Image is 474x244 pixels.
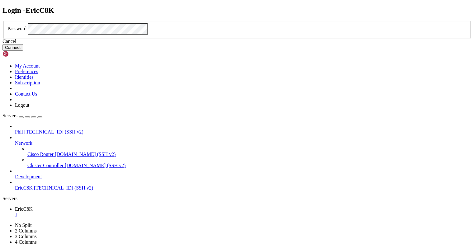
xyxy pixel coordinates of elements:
[15,234,37,239] a: 3 Columns
[15,124,472,135] li: Phil [TECHNICAL_ID] (SSH v2)
[7,26,26,31] label: Password
[15,206,33,212] span: EricC8K
[15,223,32,228] a: No Split
[65,163,126,168] span: [DOMAIN_NAME] (SSH v2)
[15,129,23,134] span: Phil
[27,152,54,157] span: Cisco Router
[2,51,38,57] img: Shellngn
[27,152,472,157] a: Cisco Router [DOMAIN_NAME] (SSH v2)
[2,113,42,118] a: Servers
[2,8,5,13] div: (0, 1)
[15,140,32,146] span: Network
[15,185,33,190] span: EricC8K
[27,163,472,168] a: Cluster Controller [DOMAIN_NAME] (SSH v2)
[2,39,472,44] div: Cancel
[15,174,472,180] a: Development
[15,129,472,135] a: Phil [TECHNICAL_ID] (SSH v2)
[2,44,23,51] button: Connect
[15,180,472,191] li: EricC8K [TECHNICAL_ID] (SSH v2)
[15,74,34,80] a: Identities
[15,80,40,85] a: Subscription
[15,102,29,108] a: Logout
[34,185,93,190] span: [TECHNICAL_ID] (SSH v2)
[15,135,472,168] li: Network
[15,174,42,179] span: Development
[2,6,472,15] h2: Login - EricC8K
[55,152,116,157] span: [DOMAIN_NAME] (SSH v2)
[27,157,472,168] li: Cluster Controller [DOMAIN_NAME] (SSH v2)
[15,228,37,233] a: 2 Columns
[15,69,38,74] a: Preferences
[24,129,83,134] span: [TECHNICAL_ID] (SSH v2)
[15,63,40,68] a: My Account
[27,163,64,168] span: Cluster Controller
[15,91,37,96] a: Contact Us
[2,113,17,118] span: Servers
[2,2,393,8] x-row: Connecting [TECHNICAL_ID]...
[15,140,472,146] a: Network
[15,185,472,191] a: EricC8K [TECHNICAL_ID] (SSH v2)
[2,196,472,201] div: Servers
[15,206,472,218] a: EricC8K
[15,168,472,180] li: Development
[27,146,472,157] li: Cisco Router [DOMAIN_NAME] (SSH v2)
[15,212,472,218] a: 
